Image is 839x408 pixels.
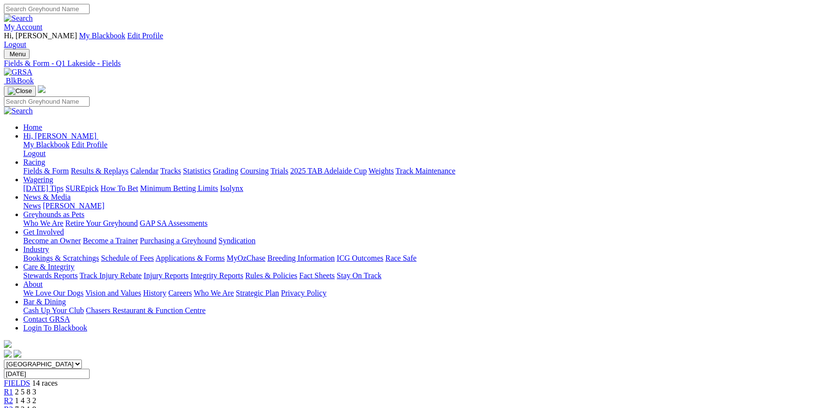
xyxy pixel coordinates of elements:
[86,306,205,314] a: Chasers Restaurant & Function Centre
[23,271,78,280] a: Stewards Reports
[4,340,12,348] img: logo-grsa-white.png
[23,219,63,227] a: Who We Are
[4,49,30,59] button: Toggle navigation
[23,184,63,192] a: [DATE] Tips
[23,254,99,262] a: Bookings & Scratchings
[4,369,90,379] input: Select date
[281,289,326,297] a: Privacy Policy
[140,219,208,227] a: GAP SA Assessments
[4,68,32,77] img: GRSA
[130,167,158,175] a: Calendar
[143,271,188,280] a: Injury Reports
[23,184,835,193] div: Wagering
[227,254,265,262] a: MyOzChase
[4,4,90,14] input: Search
[4,14,33,23] img: Search
[65,184,98,192] a: SUREpick
[23,263,75,271] a: Care & Integrity
[4,388,13,396] a: R1
[160,167,181,175] a: Tracks
[240,167,269,175] a: Coursing
[85,289,141,297] a: Vision and Values
[23,306,84,314] a: Cash Up Your Club
[4,396,13,405] a: R2
[4,31,77,40] span: Hi, [PERSON_NAME]
[23,271,835,280] div: Care & Integrity
[337,271,381,280] a: Stay On Track
[23,219,835,228] div: Greyhounds as Pets
[194,289,234,297] a: Who We Are
[4,350,12,358] img: facebook.svg
[43,202,104,210] a: [PERSON_NAME]
[32,379,58,387] span: 14 races
[23,202,835,210] div: News & Media
[23,289,83,297] a: We Love Our Dogs
[14,350,21,358] img: twitter.svg
[65,219,138,227] a: Retire Your Greyhound
[83,236,138,245] a: Become a Trainer
[4,31,835,49] div: My Account
[23,280,43,288] a: About
[23,158,45,166] a: Racing
[79,31,125,40] a: My Blackbook
[23,141,835,158] div: Hi, [PERSON_NAME]
[23,324,87,332] a: Login To Blackbook
[4,23,43,31] a: My Account
[270,167,288,175] a: Trials
[4,107,33,115] img: Search
[101,184,139,192] a: How To Bet
[267,254,335,262] a: Breeding Information
[4,96,90,107] input: Search
[4,86,36,96] button: Toggle navigation
[23,132,96,140] span: Hi, [PERSON_NAME]
[4,379,30,387] a: FIELDS
[369,167,394,175] a: Weights
[23,132,98,140] a: Hi, [PERSON_NAME]
[155,254,225,262] a: Applications & Forms
[220,184,243,192] a: Isolynx
[23,228,64,236] a: Get Involved
[290,167,367,175] a: 2025 TAB Adelaide Cup
[8,87,32,95] img: Close
[299,271,335,280] a: Fact Sheets
[127,31,163,40] a: Edit Profile
[385,254,416,262] a: Race Safe
[218,236,255,245] a: Syndication
[23,193,71,201] a: News & Media
[337,254,383,262] a: ICG Outcomes
[23,245,49,253] a: Industry
[23,141,70,149] a: My Blackbook
[396,167,455,175] a: Track Maintenance
[79,271,141,280] a: Track Injury Rebate
[213,167,238,175] a: Grading
[101,254,154,262] a: Schedule of Fees
[236,289,279,297] a: Strategic Plan
[4,77,34,85] a: BlkBook
[23,167,835,175] div: Racing
[15,388,36,396] span: 2 5 8 3
[143,289,166,297] a: History
[23,254,835,263] div: Industry
[23,289,835,298] div: About
[140,236,217,245] a: Purchasing a Greyhound
[38,85,46,93] img: logo-grsa-white.png
[6,77,34,85] span: BlkBook
[23,306,835,315] div: Bar & Dining
[23,175,53,184] a: Wagering
[23,149,46,157] a: Logout
[245,271,297,280] a: Rules & Policies
[168,289,192,297] a: Careers
[71,167,128,175] a: Results & Replays
[72,141,108,149] a: Edit Profile
[23,123,42,131] a: Home
[23,167,69,175] a: Fields & Form
[4,59,835,68] a: Fields & Form - Q1 Lakeside - Fields
[23,298,66,306] a: Bar & Dining
[4,40,26,48] a: Logout
[23,202,41,210] a: News
[23,315,70,323] a: Contact GRSA
[190,271,243,280] a: Integrity Reports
